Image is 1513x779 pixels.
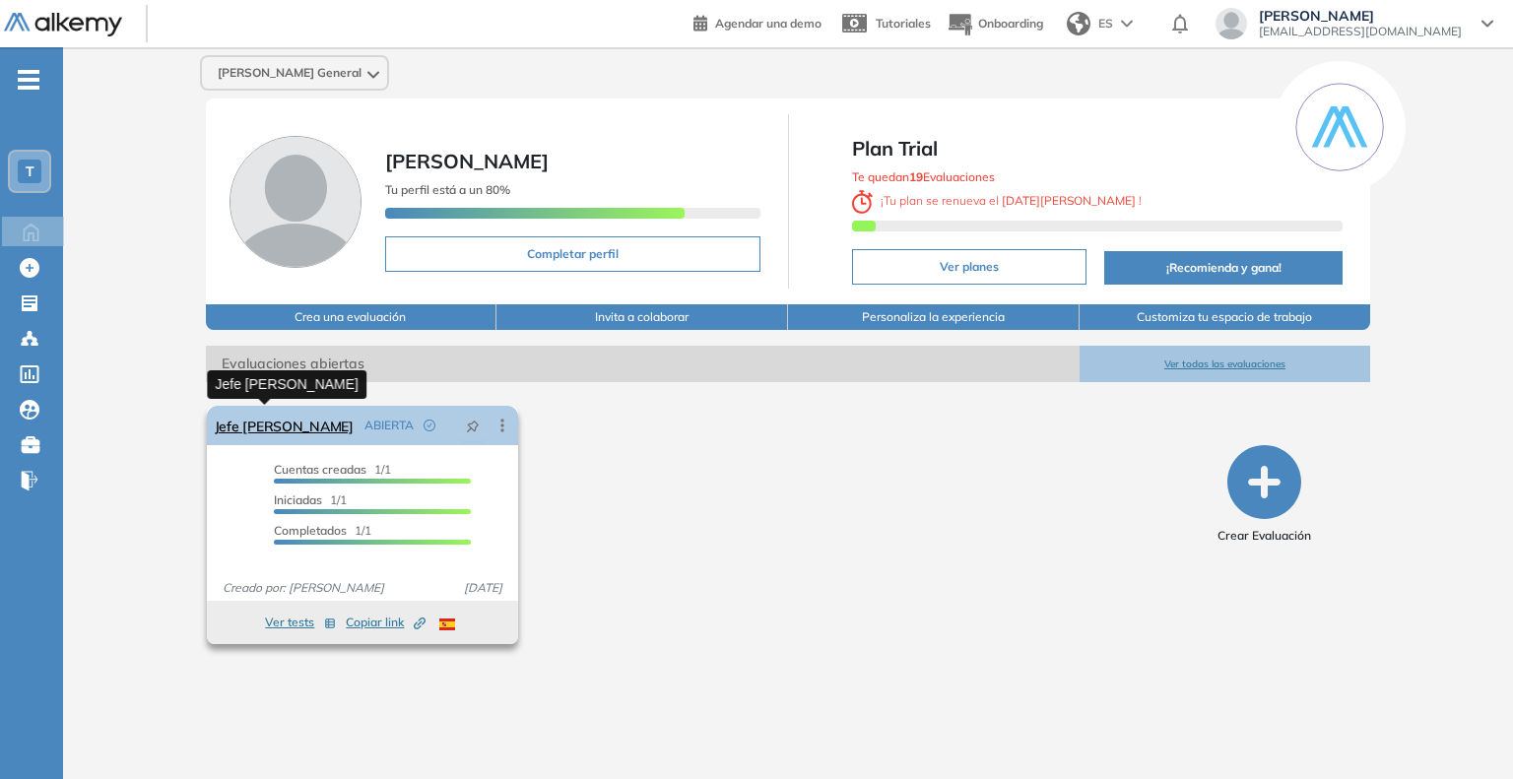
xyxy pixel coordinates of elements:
span: 1/1 [274,492,347,507]
i: - [18,78,39,82]
a: Jefe [PERSON_NAME] [215,406,354,445]
button: pushpin [451,410,494,441]
img: Foto de perfil [230,136,362,268]
span: Iniciadas [274,492,322,507]
span: ABIERTA [364,417,414,434]
span: check-circle [424,420,435,431]
img: clock-svg [852,190,874,214]
span: [PERSON_NAME] [385,149,549,173]
span: ¡ Tu plan se renueva el ! [852,193,1143,208]
span: pushpin [466,418,480,433]
button: Ver planes [852,249,1087,285]
button: Crea una evaluación [206,304,497,330]
button: Completar perfil [385,236,760,272]
b: 19 [909,169,923,184]
span: Crear Evaluación [1217,527,1311,545]
a: Agendar una demo [693,10,822,33]
span: Copiar link [346,614,426,631]
span: [DATE] [456,579,510,597]
button: Crear Evaluación [1217,445,1311,545]
img: ESP [439,618,455,630]
span: Cuentas creadas [274,462,366,477]
span: [PERSON_NAME] [1259,8,1462,24]
span: 1/1 [274,462,391,477]
button: Ver tests [265,611,336,634]
span: Agendar una demo [715,16,822,31]
b: [DATE][PERSON_NAME] [999,193,1139,208]
div: Jefe [PERSON_NAME] [207,370,366,399]
button: Copiar link [346,611,426,634]
span: Evaluaciones abiertas [206,346,1080,382]
button: Ver todas las evaluaciones [1080,346,1371,382]
button: Invita a colaborar [496,304,788,330]
img: world [1067,12,1090,35]
span: Te quedan Evaluaciones [852,169,995,184]
span: Plan Trial [852,134,1344,163]
span: Tutoriales [876,16,931,31]
span: Creado por: [PERSON_NAME] [215,579,392,597]
button: Personaliza la experiencia [788,304,1080,330]
span: 1/1 [274,523,371,538]
img: Logo [4,13,122,37]
img: arrow [1121,20,1133,28]
button: Onboarding [947,3,1043,45]
span: [EMAIL_ADDRESS][DOMAIN_NAME] [1259,24,1462,39]
span: [PERSON_NAME] General [218,65,362,81]
span: Onboarding [978,16,1043,31]
button: Customiza tu espacio de trabajo [1080,304,1371,330]
span: T [26,163,34,179]
button: ¡Recomienda y gana! [1104,251,1343,285]
span: Tu perfil está a un 80% [385,182,510,197]
span: Completados [274,523,347,538]
span: ES [1098,15,1113,32]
